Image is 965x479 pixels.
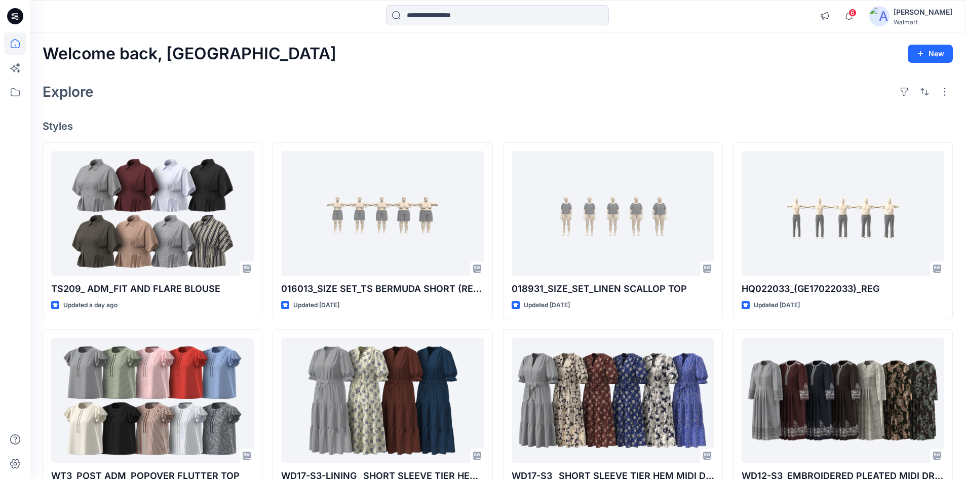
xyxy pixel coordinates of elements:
p: Updated [DATE] [754,300,800,311]
a: WD12-S3_EMBROIDERED PLEATED MIDI DRESS [742,338,944,463]
a: TS209_ ADM_FIT AND FLARE BLOUSE [51,151,254,276]
a: WT3_POST ADM_POPOVER FLUTTER TOP [51,338,254,463]
p: 016013_SIZE SET_TS BERMUDA SHORT (REFINED LINEN SHORT) [281,282,484,296]
a: WD17-S3-LINING_ SHORT SLEEVE TIER HEM MIDI DRESS [281,338,484,463]
p: Updated a day ago [63,300,118,311]
a: 016013_SIZE SET_TS BERMUDA SHORT (REFINED LINEN SHORT) [281,151,484,276]
div: Walmart [894,18,952,26]
h2: Explore [43,84,94,100]
p: Updated [DATE] [293,300,339,311]
a: HQ022033_(GE17022033)_REG [742,151,944,276]
div: [PERSON_NAME] [894,6,952,18]
a: 018931_SIZE_SET_LINEN SCALLOP TOP [512,151,714,276]
img: avatar [869,6,890,26]
span: 6 [848,9,857,17]
h4: Styles [43,120,953,132]
p: TS209_ ADM_FIT AND FLARE BLOUSE [51,282,254,296]
p: 018931_SIZE_SET_LINEN SCALLOP TOP [512,282,714,296]
button: New [908,45,953,63]
p: HQ022033_(GE17022033)_REG [742,282,944,296]
p: Updated [DATE] [524,300,570,311]
h2: Welcome back, [GEOGRAPHIC_DATA] [43,45,336,63]
a: WD17-S3_ SHORT SLEEVE TIER HEM MIDI DRESS [512,338,714,463]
